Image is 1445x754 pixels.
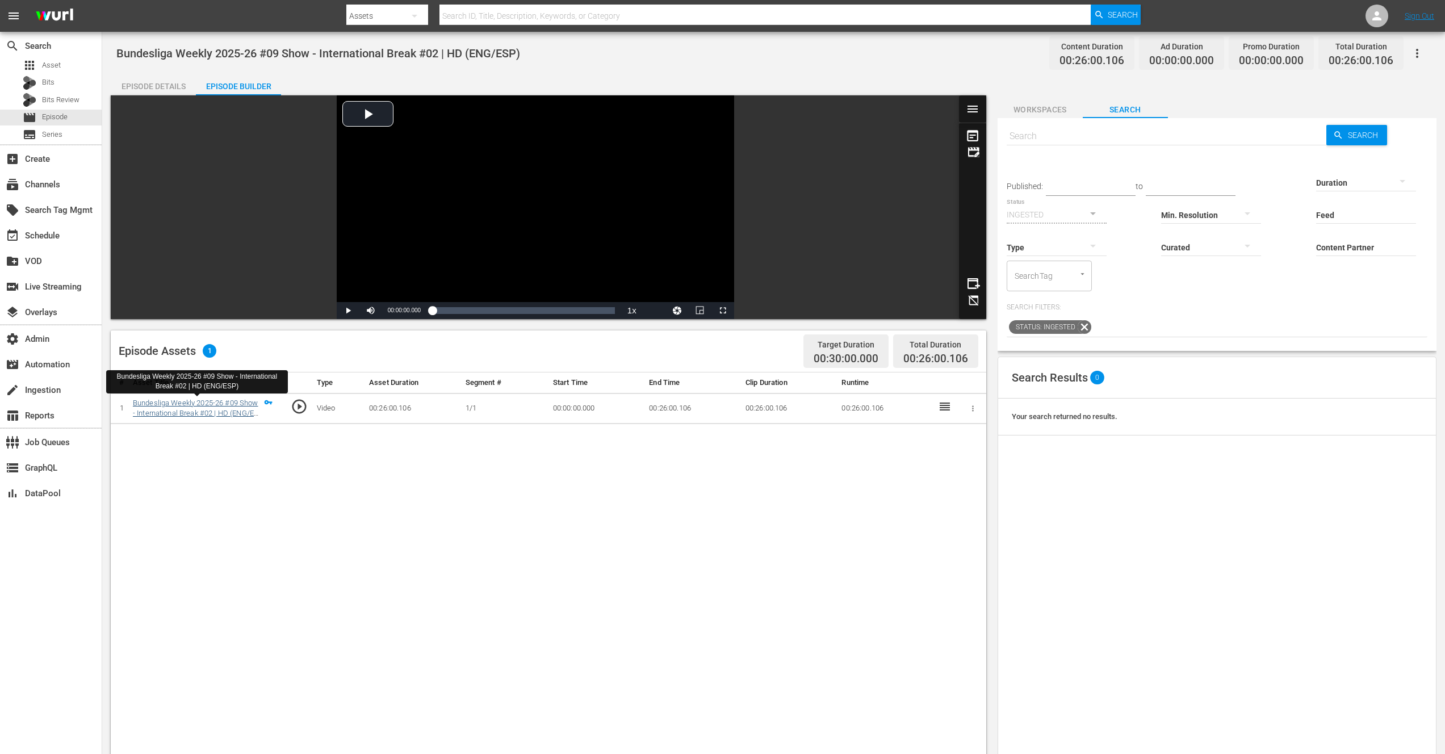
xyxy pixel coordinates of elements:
[903,352,968,365] span: 00:26:00.106
[1077,269,1088,279] button: Open
[6,254,19,268] span: VOD
[42,129,62,140] span: Series
[837,372,933,393] th: Runtime
[291,398,308,415] span: play_circle_outline
[111,73,196,95] button: Episode Details
[6,203,19,217] span: Search Tag Mgmt
[1059,39,1124,55] div: Content Duration
[814,337,878,353] div: Target Duration
[23,58,36,72] span: Asset
[1239,55,1304,68] span: 00:00:00.000
[337,302,359,319] button: Play
[1326,125,1387,145] button: Search
[548,393,645,424] td: 00:00:00.000
[312,372,365,393] th: Type
[27,3,82,30] img: ans4CAIJ8jUAAAAAAAAAAAAAAAAAAAAAAAAgQb4GAAAAAAAAAAAAAAAAAAAAAAAAJMjXAAAAAAAAAAAAAAAAAAAAAAAAgAT5G...
[359,302,382,319] button: Mute
[116,47,520,60] span: Bundesliga Weekly 2025-26 #09 Show - International Break #02 | HD (ENG/ESP)
[1136,182,1143,191] span: to
[1149,55,1214,68] span: 00:00:00.000
[6,280,19,294] span: Live Streaming
[6,332,19,346] span: Admin
[644,372,741,393] th: End Time
[23,76,36,90] div: Bits
[741,372,837,393] th: Clip Duration
[365,393,461,424] td: 00:26:00.106
[23,111,36,124] span: Episode
[1149,39,1214,55] div: Ad Duration
[1059,55,1124,68] span: 00:26:00.106
[42,111,68,123] span: Episode
[6,39,19,53] span: Search
[7,9,20,23] span: menu
[23,128,36,141] span: Series
[998,103,1083,117] span: Workspaces
[1090,371,1104,384] span: 0
[1329,55,1393,68] span: 00:26:00.106
[837,393,933,424] td: 00:26:00.106
[1343,125,1387,145] span: Search
[1012,412,1117,421] span: Your search returned no results.
[964,145,981,159] div: Edit Cue Points
[6,435,19,449] span: Job Queues
[959,95,986,123] button: menu
[1108,5,1138,25] span: Search
[388,307,421,313] span: 00:00:00.000
[133,399,258,428] a: Bundesliga Weekly 2025-26 #09 Show - International Break #02 | HD (ENG/ESP)
[6,358,19,371] span: Automation
[42,60,61,71] span: Asset
[903,337,968,353] div: Total Duration
[964,127,981,143] div: Edit Credits Action
[689,302,711,319] button: Picture-in-Picture
[42,77,55,88] span: Bits
[6,383,19,397] span: Ingestion
[6,487,19,500] span: DataPool
[548,372,645,393] th: Start Time
[111,73,196,100] div: Episode Details
[111,393,128,424] td: 1
[203,344,216,358] span: 1
[119,344,216,358] div: Episode Assets
[1012,371,1088,384] span: Search Results
[365,372,461,393] th: Asset Duration
[6,409,19,422] span: Reports
[6,152,19,166] span: Create
[1007,303,1427,312] p: Search Filters:
[6,229,19,242] span: Schedule
[1007,199,1107,231] div: INGESTED
[42,94,79,106] span: Bits Review
[6,461,19,475] span: GraphQL
[964,293,981,307] div: Clear Ads
[1007,182,1043,191] span: Published:
[6,178,19,191] span: Channels
[6,305,19,319] span: Overlays
[337,95,734,319] div: Video Player
[741,393,837,424] td: 00:26:00.106
[196,73,281,100] div: Episode Builder
[964,275,981,291] div: Fill with Ads
[644,393,741,424] td: 00:26:00.106
[814,353,878,366] span: 00:30:00.000
[711,302,734,319] button: Fullscreen
[1239,39,1304,55] div: Promo Duration
[1405,11,1434,20] a: Sign Out
[1009,320,1078,334] span: Status: INGESTED
[966,102,979,116] span: menu
[111,372,283,391] div: Bundesliga Weekly 2025-26 #09 Show - International Break #02 | HD (ENG/ESP)
[666,302,689,319] button: Jump To Time
[1083,103,1168,117] span: Search
[23,93,36,107] div: Bits Review
[1329,39,1393,55] div: Total Duration
[461,372,548,393] th: Segment #
[1091,5,1141,25] button: Search
[621,302,643,319] button: Playback Rate
[312,393,365,424] td: Video
[196,73,281,95] button: Episode Builder
[432,307,615,314] div: Progress Bar
[461,393,548,424] td: 1/1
